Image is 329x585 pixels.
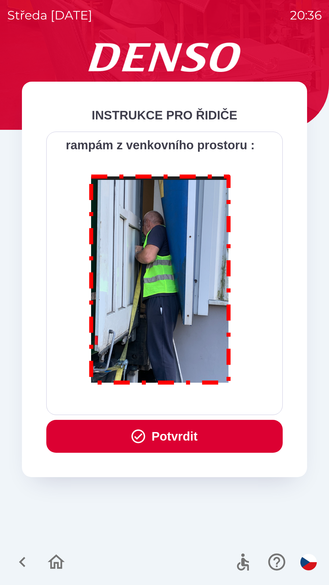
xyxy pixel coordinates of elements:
[22,43,307,72] img: Logo
[82,166,238,390] img: M8MNayrTL6gAAAABJRU5ErkJggg==
[300,554,317,570] img: cs flag
[290,6,322,24] p: 20:36
[46,106,283,124] div: INSTRUKCE PRO ŘIDIČE
[7,6,92,24] p: středa [DATE]
[46,420,283,453] button: Potvrdit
